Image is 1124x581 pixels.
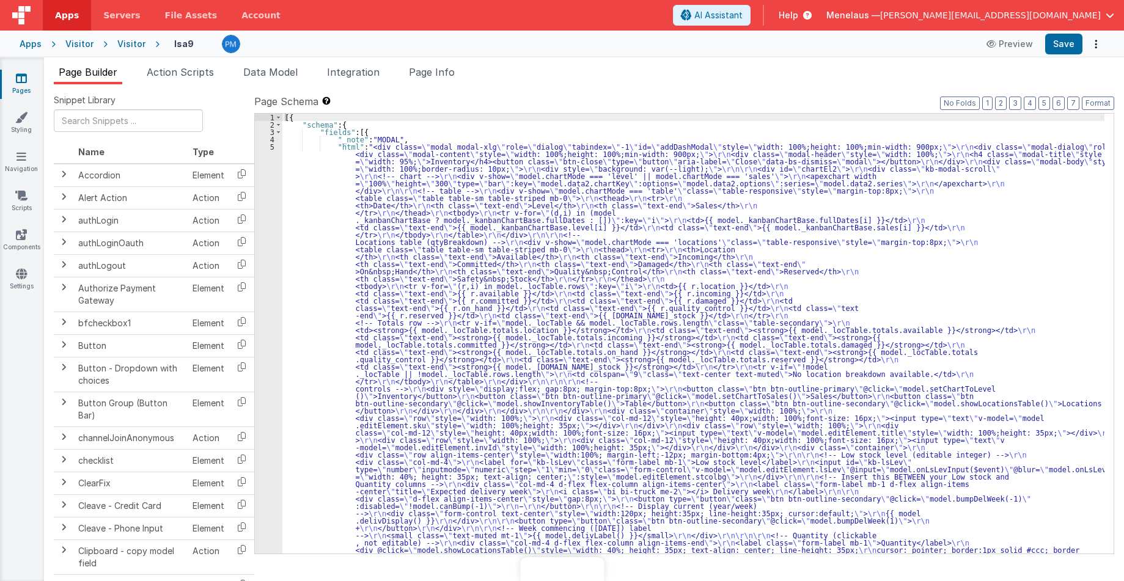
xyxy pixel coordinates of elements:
button: AI Assistant [673,5,751,26]
button: Save [1045,34,1082,54]
button: Preview [979,34,1040,54]
td: Action [188,209,229,232]
button: 6 [1052,97,1065,110]
td: Action [188,232,229,254]
button: Format [1082,97,1114,110]
button: Options [1087,35,1104,53]
span: Apps [55,9,79,21]
td: Element [188,277,229,312]
img: a12ed5ba5769bda9d2665f51d2850528 [222,35,240,53]
span: Page Schema [254,94,318,109]
td: Element [188,357,229,392]
td: Alert Action [73,186,188,209]
div: 4 [255,136,282,143]
span: Menelaus — [826,9,880,21]
span: Action Scripts [147,66,214,78]
td: ClearFix [73,472,188,494]
td: Action [188,539,229,574]
span: Snippet Library [54,94,116,106]
button: 3 [1009,97,1021,110]
td: Element [188,472,229,494]
span: AI Assistant [694,9,743,21]
button: 5 [1038,97,1050,110]
span: File Assets [165,9,218,21]
button: 1 [982,97,993,110]
h4: lsa9 [174,39,194,48]
td: Action [188,254,229,277]
div: 1 [255,114,282,121]
td: Button - Dropdown with choices [73,357,188,392]
td: Action [188,186,229,209]
div: 2 [255,121,282,128]
td: Element [188,164,229,187]
div: Visitor [65,38,94,50]
td: Button [73,334,188,357]
span: Page Builder [59,66,117,78]
td: authLoginOauth [73,232,188,254]
span: Name [78,147,105,157]
button: 4 [1024,97,1036,110]
td: Action [188,426,229,449]
td: Cleave - Credit Card [73,494,188,517]
span: Servers [103,9,140,21]
td: Element [188,449,229,472]
button: Menelaus — [PERSON_NAME][EMAIL_ADDRESS][DOMAIN_NAME] [826,9,1114,21]
button: 7 [1067,97,1079,110]
span: Help [779,9,798,21]
button: No Folds [940,97,980,110]
td: Button Group (Button Bar) [73,392,188,426]
span: [PERSON_NAME][EMAIL_ADDRESS][DOMAIN_NAME] [880,9,1101,21]
td: Element [188,517,229,539]
td: Element [188,392,229,426]
div: Visitor [117,38,145,50]
div: Apps [20,38,42,50]
input: Search Snippets ... [54,109,203,132]
td: bfcheckbox1 [73,312,188,334]
td: Element [188,494,229,517]
td: Clipboard - copy model field [73,539,188,574]
td: Cleave - Phone Input [73,517,188,539]
button: 2 [995,97,1007,110]
span: Data Model [243,66,298,78]
td: channelJoinAnonymous [73,426,188,449]
td: authLogout [73,254,188,277]
td: checklist [73,449,188,472]
td: Element [188,312,229,334]
span: Page Info [409,66,455,78]
span: Type [193,147,214,157]
td: Accordion [73,164,188,187]
td: Element [188,334,229,357]
div: 3 [255,128,282,136]
td: Authorize Payment Gateway [73,277,188,312]
span: Integration [327,66,380,78]
td: authLogin [73,209,188,232]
